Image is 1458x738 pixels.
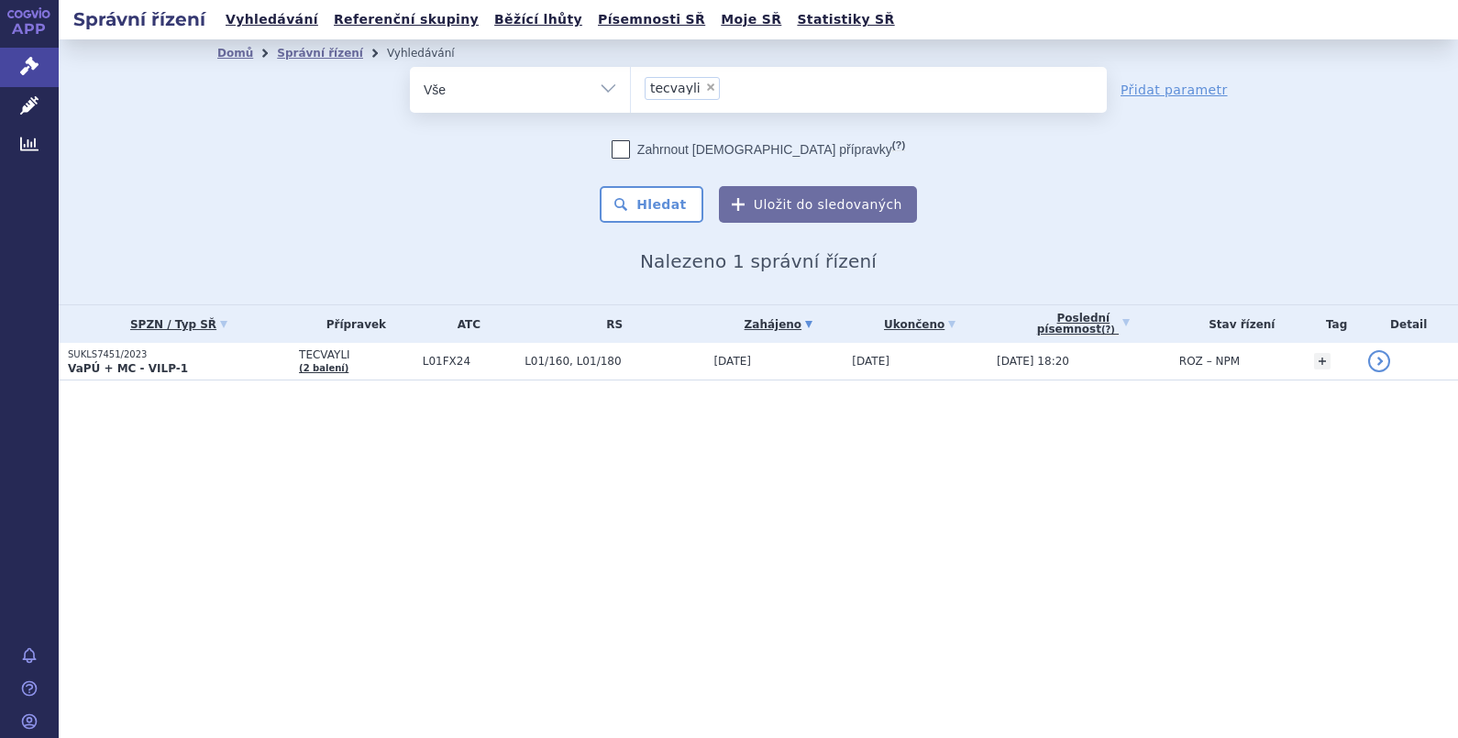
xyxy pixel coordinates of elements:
[1314,353,1331,369] a: +
[1368,350,1390,372] a: detail
[997,355,1069,368] span: [DATE] 18:20
[387,39,479,67] li: Vyhledávání
[414,305,515,343] th: ATC
[489,7,588,32] a: Běžící lhůty
[1359,305,1458,343] th: Detail
[705,82,716,93] span: ×
[290,305,414,343] th: Přípravek
[600,186,703,223] button: Hledat
[423,355,515,368] span: L01FX24
[299,348,414,361] span: TECVAYLI
[217,47,253,60] a: Domů
[68,362,188,375] strong: VaPÚ + MC - VILP-1
[1101,325,1115,336] abbr: (?)
[892,139,905,151] abbr: (?)
[791,7,900,32] a: Statistiky SŘ
[713,312,843,337] a: Zahájeno
[852,355,889,368] span: [DATE]
[640,250,877,272] span: Nalezeno 1 správní řízení
[612,140,905,159] label: Zahrnout [DEMOGRAPHIC_DATA] přípravky
[650,82,701,94] span: tecvayli
[725,76,735,99] input: tecvayli
[592,7,711,32] a: Písemnosti SŘ
[713,355,751,368] span: [DATE]
[220,7,324,32] a: Vyhledávání
[299,363,348,373] a: (2 balení)
[68,348,290,361] p: SUKLS7451/2023
[1305,305,1360,343] th: Tag
[852,312,988,337] a: Ukončeno
[1179,355,1240,368] span: ROZ – NPM
[277,47,363,60] a: Správní řízení
[68,312,290,337] a: SPZN / Typ SŘ
[59,6,220,32] h2: Správní řízení
[715,7,787,32] a: Moje SŘ
[997,305,1170,343] a: Poslednípísemnost(?)
[1121,81,1228,99] a: Přidat parametr
[328,7,484,32] a: Referenční skupiny
[719,186,917,223] button: Uložit do sledovaných
[515,305,704,343] th: RS
[1170,305,1305,343] th: Stav řízení
[525,355,704,368] span: L01/160, L01/180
